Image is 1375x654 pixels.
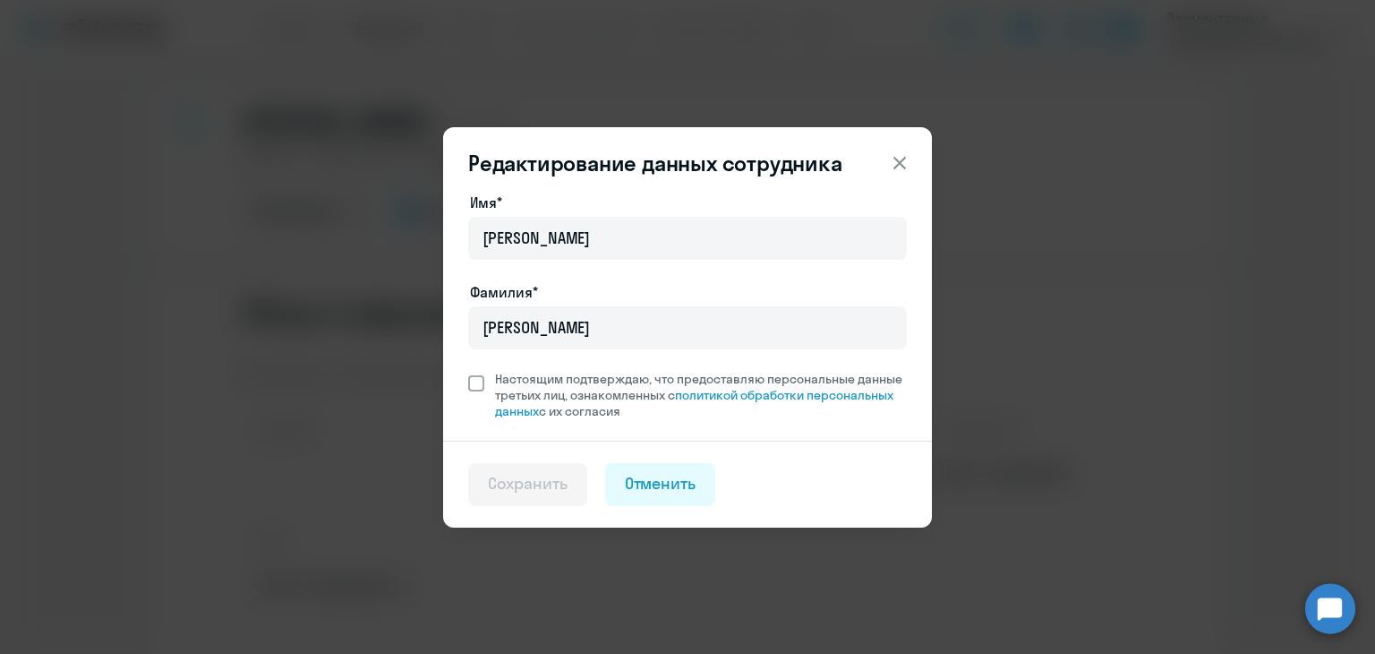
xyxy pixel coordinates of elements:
div: Сохранить [488,472,568,495]
div: Отменить [625,472,696,495]
span: Настоящим подтверждаю, что предоставляю персональные данные третьих лиц, ознакомленных с с их сог... [495,371,907,419]
header: Редактирование данных сотрудника [443,149,932,177]
button: Отменить [605,463,716,506]
label: Фамилия* [470,281,538,303]
button: Сохранить [468,463,587,506]
a: политикой обработки персональных данных [495,387,893,419]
